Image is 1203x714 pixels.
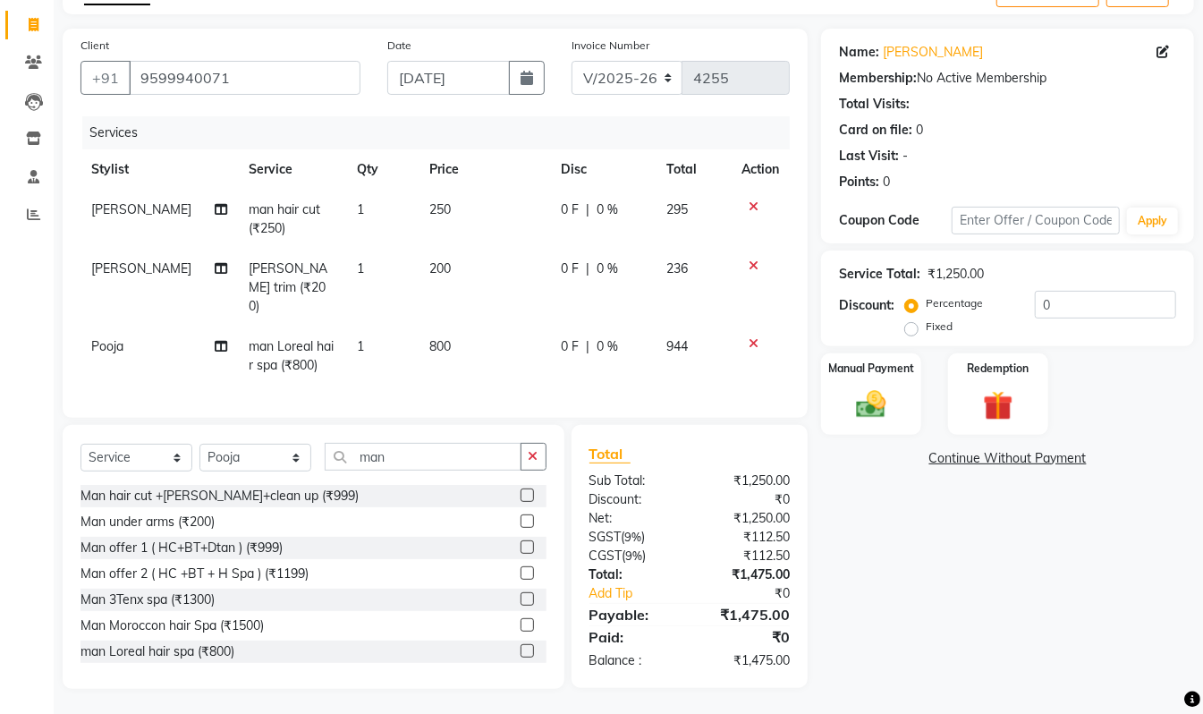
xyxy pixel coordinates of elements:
th: Service [238,149,346,190]
div: ( ) [576,528,690,547]
div: Sub Total: [576,472,690,490]
img: _gift.svg [974,387,1022,424]
div: ₹1,250.00 [928,265,984,284]
span: 0 F [561,337,579,356]
span: 800 [429,338,451,354]
span: [PERSON_NAME] [91,201,191,217]
span: 9% [625,530,642,544]
div: Discount: [839,296,894,315]
div: Paid: [576,626,690,648]
span: 0 % [597,200,618,219]
label: Invoice Number [572,38,649,54]
div: Name: [839,43,879,62]
button: Apply [1127,208,1178,234]
div: ₹1,475.00 [690,604,803,625]
div: ₹1,475.00 [690,651,803,670]
div: Man offer 1 ( HC+BT+Dtan ) (₹999) [80,539,283,557]
a: Continue Without Payment [825,449,1190,468]
div: Last Visit: [839,147,899,166]
div: ₹1,250.00 [690,509,803,528]
button: +91 [80,61,131,95]
div: Balance : [576,651,690,670]
th: Qty [347,149,419,190]
th: Stylist [80,149,238,190]
div: Net: [576,509,690,528]
a: Add Tip [576,584,709,603]
div: Total Visits: [839,95,910,114]
span: | [586,337,589,356]
label: Fixed [926,319,953,335]
div: Card on file: [839,121,912,140]
span: 0 % [597,337,618,356]
span: [PERSON_NAME] [91,260,191,276]
span: man Loreal hair spa (₹800) [249,338,334,373]
div: ( ) [576,547,690,565]
span: | [586,259,589,278]
span: CGST [589,548,623,564]
div: ₹112.50 [690,528,803,547]
label: Date [387,38,411,54]
div: Membership: [839,69,917,88]
label: Manual Payment [828,361,914,377]
div: Man hair cut +[PERSON_NAME]+clean up (₹999) [80,487,359,506]
span: [PERSON_NAME] trim (₹200) [249,260,327,314]
div: Discount: [576,490,690,509]
a: [PERSON_NAME] [883,43,983,62]
input: Search or Scan [325,443,521,471]
label: Client [80,38,109,54]
div: No Active Membership [839,69,1176,88]
div: - [902,147,908,166]
div: Man Moroccon hair Spa (₹1500) [80,616,264,635]
th: Action [731,149,790,190]
div: Man 3Tenx spa (₹1300) [80,591,215,609]
div: Service Total: [839,265,920,284]
div: Coupon Code [839,211,952,230]
span: 200 [429,260,451,276]
span: | [586,200,589,219]
div: ₹1,475.00 [690,565,803,584]
div: Payable: [576,604,690,625]
th: Price [419,149,550,190]
span: 944 [666,338,688,354]
input: Search by Name/Mobile/Email/Code [129,61,360,95]
label: Percentage [926,295,983,311]
div: Total: [576,565,690,584]
div: Services [82,116,803,149]
span: Pooja [91,338,123,354]
th: Total [656,149,731,190]
span: Total [589,445,631,463]
span: man hair cut (₹250) [249,201,320,236]
span: 9% [626,548,643,563]
div: 0 [883,173,890,191]
span: 1 [358,201,365,217]
div: Man offer 2 ( HC +BT + H Spa ) (₹1199) [80,565,309,583]
img: _cash.svg [847,387,895,421]
span: 0 F [561,200,579,219]
span: 236 [666,260,688,276]
span: 1 [358,338,365,354]
label: Redemption [967,361,1029,377]
span: 295 [666,201,688,217]
span: 0 % [597,259,618,278]
div: ₹0 [690,626,803,648]
input: Enter Offer / Coupon Code [952,207,1120,234]
div: Man under arms (₹200) [80,513,215,531]
div: man Loreal hair spa (₹800) [80,642,234,661]
div: 0 [916,121,923,140]
span: 1 [358,260,365,276]
span: 250 [429,201,451,217]
span: SGST [589,529,622,545]
span: 0 F [561,259,579,278]
div: ₹0 [708,584,803,603]
div: ₹112.50 [690,547,803,565]
div: ₹0 [690,490,803,509]
div: ₹1,250.00 [690,472,803,490]
div: Points: [839,173,879,191]
th: Disc [550,149,656,190]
